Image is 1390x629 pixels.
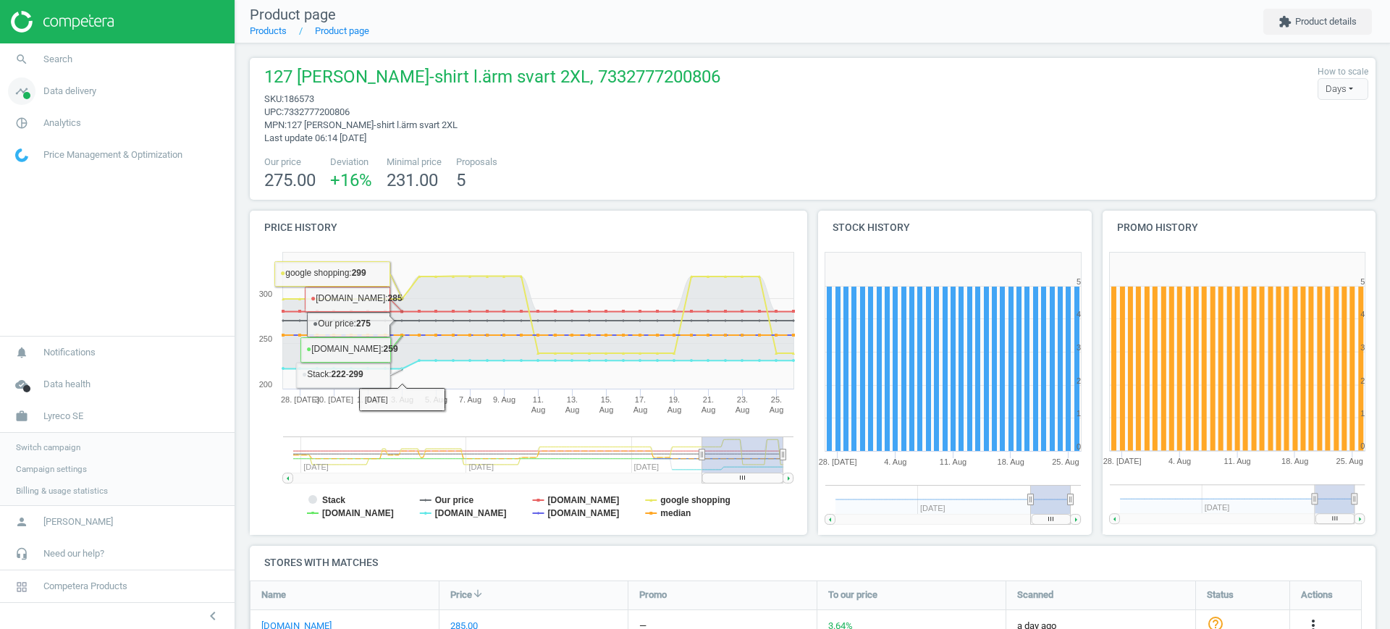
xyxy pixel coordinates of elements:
[1336,457,1363,466] tspan: 25. Aug
[1301,588,1333,601] span: Actions
[43,117,81,130] span: Analytics
[43,547,104,560] span: Need our help?
[456,156,497,169] span: Proposals
[548,508,620,518] tspan: [DOMAIN_NAME]
[330,170,372,190] span: +16 %
[43,148,182,161] span: Price Management & Optimization
[264,93,284,104] span: sku :
[287,119,458,130] span: 127 [PERSON_NAME]-shirt l.ärm svart 2XL
[1360,277,1365,286] text: 5
[702,405,716,414] tspan: Aug
[660,508,691,518] tspan: median
[660,495,730,505] tspan: google shopping
[1360,310,1365,318] text: 4
[667,405,682,414] tspan: Aug
[703,395,714,404] tspan: 21.
[493,395,515,404] tspan: 9. Aug
[1103,211,1376,245] h4: Promo history
[435,495,474,505] tspan: Our price
[1077,310,1081,318] text: 4
[281,395,319,404] tspan: 28. [DATE]
[259,290,272,298] text: 300
[818,211,1092,245] h4: Stock history
[1263,9,1372,35] button: extensionProduct details
[43,378,90,391] span: Data health
[284,93,314,104] span: 186573
[940,457,966,466] tspan: 11. Aug
[8,508,35,536] i: person
[259,334,272,343] text: 250
[1279,15,1292,28] i: extension
[1360,343,1365,352] text: 3
[771,395,782,404] tspan: 25.
[1077,376,1081,385] text: 2
[633,405,648,414] tspan: Aug
[43,410,83,423] span: Lyreco SE
[250,211,807,245] h4: Price history
[1077,277,1081,286] text: 5
[737,395,748,404] tspan: 23.
[639,588,667,601] span: Promo
[8,46,35,73] i: search
[259,380,272,389] text: 200
[828,588,877,601] span: To our price
[264,106,284,117] span: upc :
[1077,409,1081,418] text: 1
[250,546,1376,580] h4: Stores with matches
[15,148,28,162] img: wGWNvw8QSZomAAAAABJRU5ErkJggg==
[819,457,857,466] tspan: 28. [DATE]
[11,11,114,33] img: ajHJNr6hYgQAAAAASUVORK5CYII=
[425,395,447,404] tspan: 5. Aug
[43,515,113,528] span: [PERSON_NAME]
[1281,457,1308,466] tspan: 18. Aug
[1207,588,1234,601] span: Status
[435,508,507,518] tspan: [DOMAIN_NAME]
[322,508,394,518] tspan: [DOMAIN_NAME]
[548,495,620,505] tspan: [DOMAIN_NAME]
[8,371,35,398] i: cloud_done
[204,607,222,625] i: chevron_left
[450,588,472,601] span: Price
[456,170,466,190] span: 5
[669,395,680,404] tspan: 19.
[8,339,35,366] i: notifications
[1360,409,1365,418] text: 1
[43,53,72,66] span: Search
[1318,66,1368,78] label: How to scale
[315,395,353,404] tspan: 30. [DATE]
[387,156,442,169] span: Minimal price
[998,457,1024,466] tspan: 18. Aug
[322,495,345,505] tspan: Stack
[770,405,784,414] tspan: Aug
[1223,457,1250,466] tspan: 11. Aug
[264,170,316,190] span: 275.00
[250,25,287,36] a: Products
[533,395,544,404] tspan: 11.
[1360,442,1365,451] text: 0
[8,77,35,105] i: timeline
[43,85,96,98] span: Data delivery
[635,395,646,404] tspan: 17.
[565,405,580,414] tspan: Aug
[8,109,35,137] i: pie_chart_outlined
[472,588,484,599] i: arrow_downward
[599,405,614,414] tspan: Aug
[43,346,96,359] span: Notifications
[250,6,336,23] span: Product page
[1017,588,1053,601] span: Scanned
[8,402,35,430] i: work
[16,463,87,475] span: Campaign settings
[884,457,906,466] tspan: 4. Aug
[1318,78,1368,100] div: Days
[601,395,612,404] tspan: 15.
[284,106,350,117] span: 7332777200806
[1168,457,1191,466] tspan: 4. Aug
[387,170,438,190] span: 231.00
[8,540,35,567] i: headset_mic
[567,395,578,404] tspan: 13.
[1360,376,1365,385] text: 2
[16,485,108,497] span: Billing & usage statistics
[1077,343,1081,352] text: 3
[357,395,379,404] tspan: 1. Aug
[391,395,413,404] tspan: 3. Aug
